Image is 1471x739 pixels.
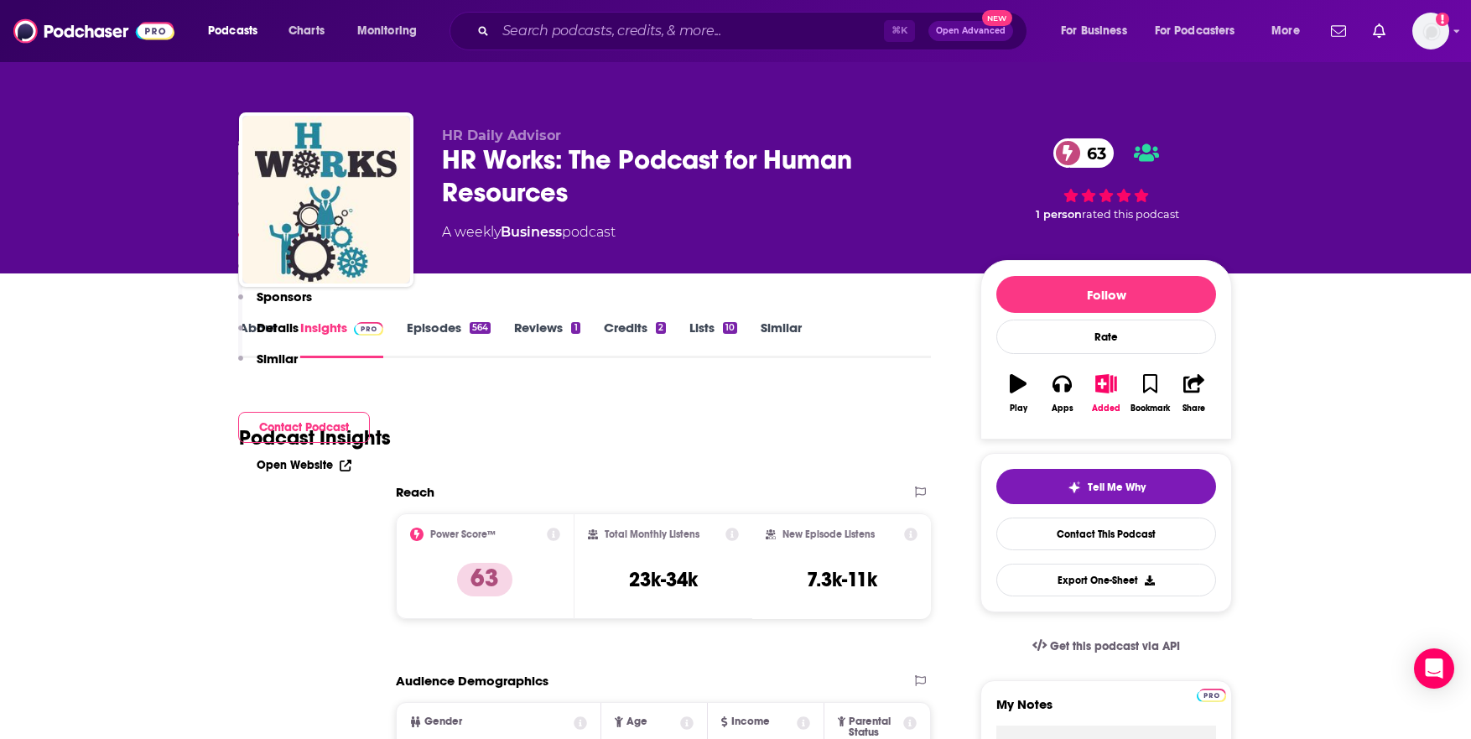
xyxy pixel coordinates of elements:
[849,716,900,738] span: Parental Status
[407,320,491,358] a: Episodes564
[1053,138,1115,168] a: 63
[465,12,1043,50] div: Search podcasts, credits, & more...
[1260,18,1321,44] button: open menu
[1144,18,1260,44] button: open menu
[996,469,1216,504] button: tell me why sparkleTell Me Why
[1084,363,1128,424] button: Added
[238,320,299,351] button: Details
[1061,19,1127,43] span: For Business
[430,528,496,540] h2: Power Score™
[629,567,698,592] h3: 23k-34k
[1436,13,1449,26] svg: Add a profile image
[996,696,1216,726] label: My Notes
[514,320,580,358] a: Reviews1
[424,716,462,727] span: Gender
[442,128,561,143] span: HR Daily Advisor
[1092,403,1120,414] div: Added
[1010,403,1027,414] div: Play
[1324,17,1353,45] a: Show notifications dropdown
[238,351,298,382] button: Similar
[1040,363,1084,424] button: Apps
[1412,13,1449,49] button: Show profile menu
[996,363,1040,424] button: Play
[1172,363,1216,424] button: Share
[257,351,298,367] p: Similar
[208,19,257,43] span: Podcasts
[278,18,335,44] a: Charts
[442,222,616,242] div: A weekly podcast
[1197,686,1226,702] a: Pro website
[982,10,1012,26] span: New
[936,27,1006,35] span: Open Advanced
[1082,208,1179,221] span: rated this podcast
[470,322,491,334] div: 564
[782,528,875,540] h2: New Episode Listens
[288,19,325,43] span: Charts
[980,128,1232,232] div: 63 1 personrated this podcast
[996,518,1216,550] a: Contact This Podcast
[1088,481,1146,494] span: Tell Me Why
[1366,17,1392,45] a: Show notifications dropdown
[357,19,417,43] span: Monitoring
[1050,639,1180,653] span: Get this podcast via API
[1052,403,1073,414] div: Apps
[996,320,1216,354] div: Rate
[689,320,737,358] a: Lists10
[496,18,884,44] input: Search podcasts, credits, & more...
[1049,18,1148,44] button: open menu
[1197,689,1226,702] img: Podchaser Pro
[1412,13,1449,49] span: Logged in as kgolds
[656,322,666,334] div: 2
[242,116,410,284] img: HR Works: The Podcast for Human Resources
[1412,13,1449,49] img: User Profile
[1068,481,1081,494] img: tell me why sparkle
[1128,363,1172,424] button: Bookmark
[1019,626,1193,667] a: Get this podcast via API
[396,673,548,689] h2: Audience Demographics
[196,18,279,44] button: open menu
[1271,19,1300,43] span: More
[571,322,580,334] div: 1
[396,484,434,500] h2: Reach
[257,320,299,336] p: Details
[884,20,915,42] span: ⌘ K
[996,564,1216,596] button: Export One-Sheet
[457,563,512,596] p: 63
[1155,19,1235,43] span: For Podcasters
[1070,138,1115,168] span: 63
[761,320,802,358] a: Similar
[928,21,1013,41] button: Open AdvancedNew
[996,276,1216,313] button: Follow
[807,567,877,592] h3: 7.3k-11k
[257,458,351,472] a: Open Website
[604,320,666,358] a: Credits2
[1183,403,1205,414] div: Share
[346,18,439,44] button: open menu
[605,528,699,540] h2: Total Monthly Listens
[723,322,737,334] div: 10
[501,224,562,240] a: Business
[1131,403,1170,414] div: Bookmark
[1036,208,1082,221] span: 1 person
[1414,648,1454,689] div: Open Intercom Messenger
[731,716,770,727] span: Income
[238,412,370,443] button: Contact Podcast
[13,15,174,47] img: Podchaser - Follow, Share and Rate Podcasts
[626,716,647,727] span: Age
